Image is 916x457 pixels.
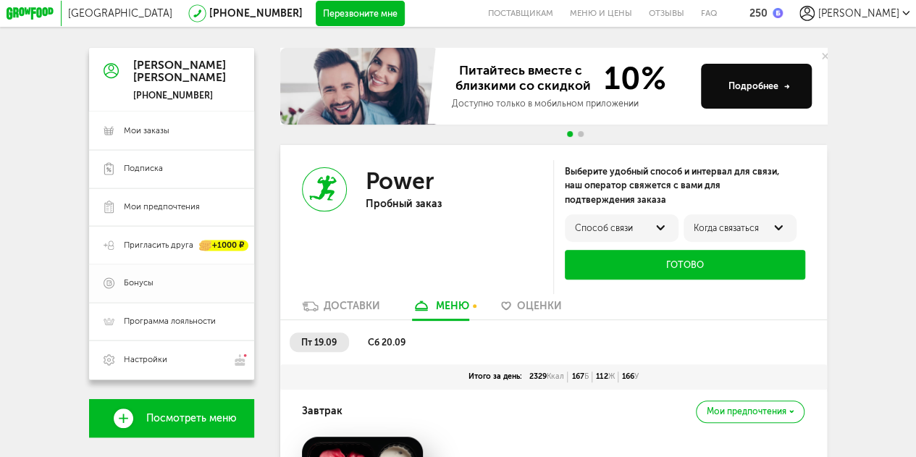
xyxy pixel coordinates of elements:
[578,131,584,137] span: Go to slide 2
[366,167,434,195] h3: Power
[89,226,254,264] a: Пригласить друга +1000 ₽
[89,340,254,380] a: Настройки
[124,240,193,251] span: Пригласить друга
[547,372,564,381] span: Ккал
[124,201,200,213] span: Мои предпочтения
[124,163,163,175] span: Подписка
[694,223,786,233] div: Когда связаться
[707,407,786,416] span: Мои предпочтения
[89,150,254,188] a: Подписка
[406,299,475,319] a: меню
[324,300,380,312] div: Доставки
[728,80,790,93] div: Подробнее
[565,164,805,206] div: Выберите удобный способ и интервал для связи, наш оператор свяжется с вами для подтверждения заказа
[618,372,643,382] div: 166
[280,48,440,124] img: family-banner.579af9d.jpg
[517,300,562,312] span: Оценки
[302,399,343,424] h4: Завтрак
[565,250,805,280] button: Готово
[133,59,226,84] div: [PERSON_NAME] [PERSON_NAME]
[701,64,812,108] button: Подробнее
[301,337,337,348] span: пт 19.09
[68,7,172,20] span: [GEOGRAPHIC_DATA]
[464,372,526,382] div: Итого за день:
[295,299,386,319] a: Доставки
[575,223,668,233] div: Способ связи
[608,372,614,381] span: Ж
[749,7,768,20] div: 250
[146,413,237,424] span: Посмотреть меню
[452,63,594,95] span: Питайтесь вместе с близкими со скидкой
[89,188,254,227] a: Мои предпочтения
[366,198,531,210] p: Пробный заказ
[124,277,154,289] span: Бонусы
[526,372,568,382] div: 2329
[568,372,592,382] div: 167
[584,372,589,381] span: Б
[124,316,216,327] span: Программа лояльности
[89,264,254,303] a: Бонусы
[209,7,303,20] a: [PHONE_NUMBER]
[89,399,254,437] a: Посмотреть меню
[592,372,618,382] div: 112
[124,354,167,366] span: Настройки
[89,112,254,150] a: Мои заказы
[368,337,406,348] span: сб 20.09
[452,97,691,110] div: Доступно только в мобильном приложении
[495,299,568,319] a: Оценки
[567,131,573,137] span: Go to slide 1
[124,125,169,137] span: Мои заказы
[773,8,783,18] img: bonus_b.cdccf46.png
[594,63,666,95] span: 10%
[133,90,226,101] div: [PHONE_NUMBER]
[436,300,469,312] div: меню
[89,303,254,341] a: Программа лояльности
[316,1,405,26] button: Перезвоните мне
[200,240,248,251] div: +1000 ₽
[634,372,639,381] span: У
[818,7,899,20] span: [PERSON_NAME]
